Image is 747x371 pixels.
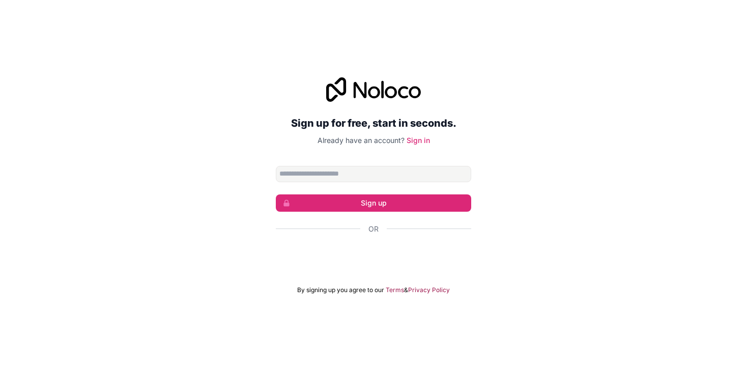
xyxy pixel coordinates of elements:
a: Terms [386,286,404,294]
a: Privacy Policy [408,286,450,294]
span: & [404,286,408,294]
span: By signing up you agree to our [297,286,384,294]
input: Email address [276,166,471,182]
button: Sign up [276,194,471,212]
a: Sign in [407,136,430,145]
span: Already have an account? [318,136,405,145]
span: Or [368,224,379,234]
h2: Sign up for free, start in seconds. [276,114,471,132]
